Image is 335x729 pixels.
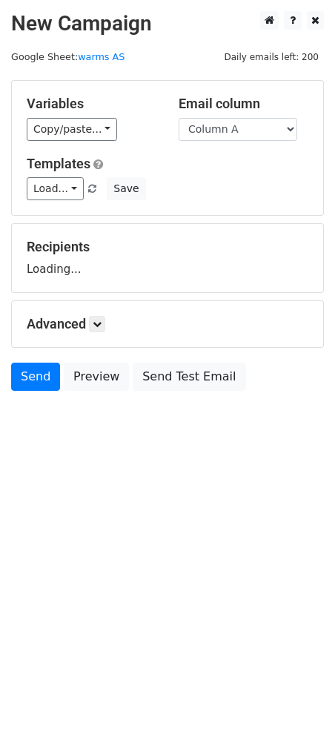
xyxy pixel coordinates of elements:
[11,363,60,391] a: Send
[11,51,125,62] small: Google Sheet:
[179,96,308,112] h5: Email column
[133,363,245,391] a: Send Test Email
[27,316,308,332] h5: Advanced
[27,177,84,200] a: Load...
[27,96,156,112] h5: Variables
[11,11,324,36] h2: New Campaign
[27,239,308,277] div: Loading...
[78,51,125,62] a: warms AS
[219,51,324,62] a: Daily emails left: 200
[27,156,90,171] a: Templates
[27,118,117,141] a: Copy/paste...
[27,239,308,255] h5: Recipients
[219,49,324,65] span: Daily emails left: 200
[107,177,145,200] button: Save
[64,363,129,391] a: Preview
